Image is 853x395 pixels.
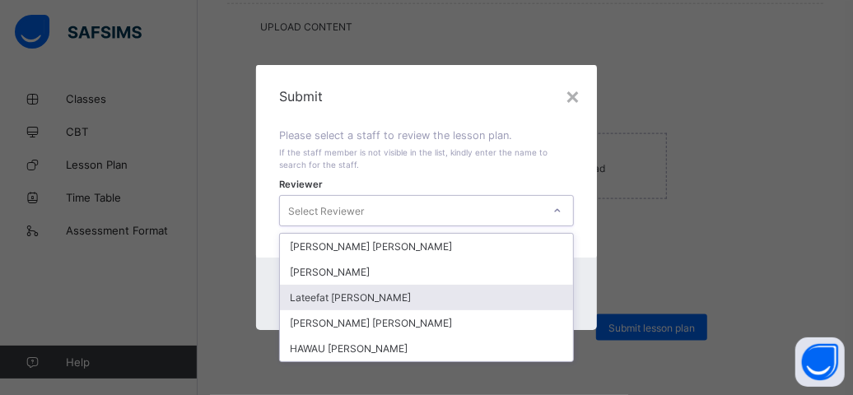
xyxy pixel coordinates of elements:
span: Reviewer [279,179,323,190]
div: [PERSON_NAME] [PERSON_NAME] [280,234,573,259]
button: Open asap [795,337,845,387]
span: Please select a staff to review the lesson plan. [279,129,512,142]
div: [PERSON_NAME] [PERSON_NAME] [280,310,573,336]
div: Lateefat [PERSON_NAME] [280,285,573,310]
div: HAWAU [PERSON_NAME] [280,336,573,361]
div: [PERSON_NAME] [280,259,573,285]
span: Submit [279,88,574,105]
div: Select Reviewer [288,195,364,226]
div: × [565,81,580,109]
span: If the staff member is not visible in the list, kindly enter the name to search for the staff. [279,147,548,170]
